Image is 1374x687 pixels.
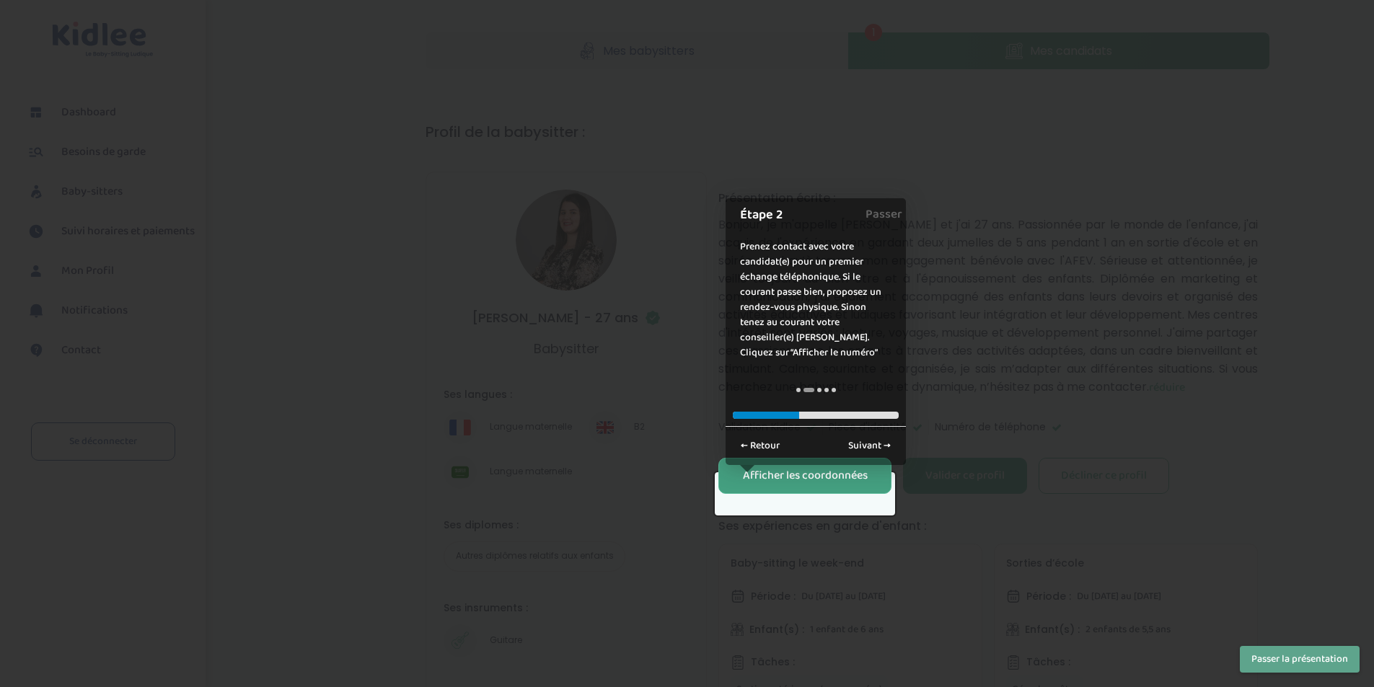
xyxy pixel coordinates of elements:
div: Afficher les coordonnées [743,468,868,484]
div: Prenez contact avec votre candidat(e) pour un premier échange téléphonique. Si le courant passe b... [726,225,906,375]
a: Passer [866,198,902,231]
a: ← Retour [733,434,788,458]
button: Afficher les coordonnées [718,458,891,494]
a: Suivant → [840,434,899,458]
button: Passer la présentation [1240,646,1360,673]
h1: Étape 2 [740,205,876,225]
